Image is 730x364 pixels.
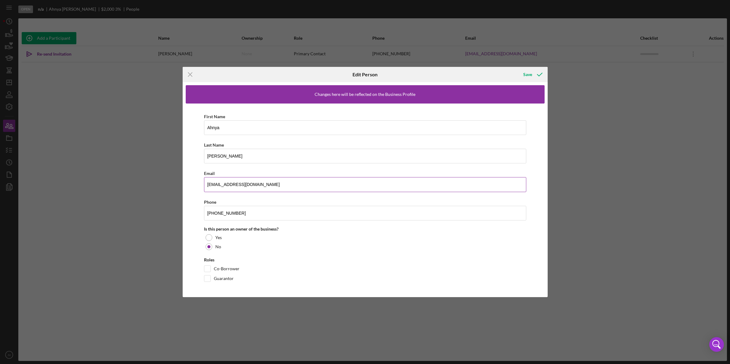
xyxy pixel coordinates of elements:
label: Email [204,171,215,176]
label: First Name [204,114,225,119]
label: Phone [204,199,216,205]
div: Is this person an owner of the business? [204,227,526,231]
div: Open Intercom Messenger [709,337,724,352]
label: Last Name [204,142,224,147]
div: Roles [204,257,526,262]
button: Save [517,68,547,81]
h6: Edit Person [352,72,378,77]
label: Guarantor [214,275,234,282]
label: Co-Borrower [214,266,239,272]
label: No [215,244,221,249]
div: Save [523,68,532,81]
div: Changes here will be reflected on the Business Profile [315,92,415,97]
label: Yes [215,235,222,240]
